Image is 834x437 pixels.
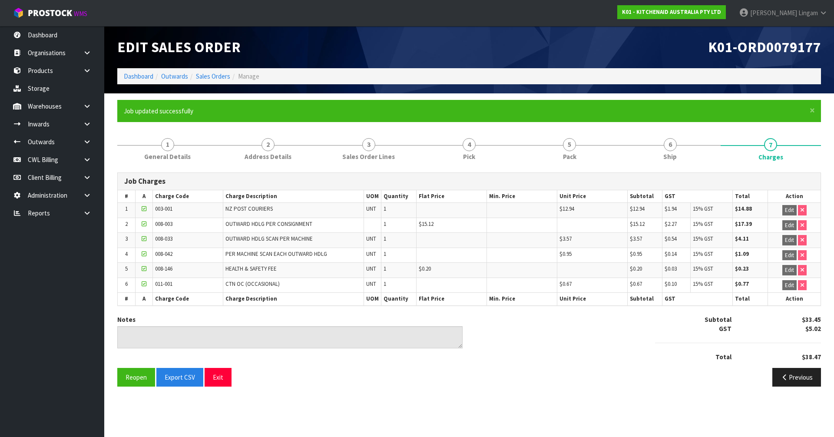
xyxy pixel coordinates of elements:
span: 1 [384,280,386,288]
button: Reopen [117,368,155,387]
th: # [118,190,135,203]
span: 15% GST [693,220,713,228]
strong: $0.77 [735,280,749,288]
a: K01 - KITCHENAID AUSTRALIA PTY LTD [617,5,726,19]
th: Unit Price [557,190,627,203]
span: 003-001 [155,205,172,212]
span: × [810,104,815,116]
span: Manage [238,72,259,80]
img: cube-alt.png [13,7,24,18]
span: OUTWARD HDLG SCAN PER MACHINE [225,235,313,242]
th: Quantity [381,190,417,203]
span: $0.95 [630,250,642,258]
span: UNT [366,250,376,258]
span: Pick [463,152,475,161]
th: Action [768,293,821,305]
strong: $5.02 [805,324,821,333]
strong: $1.09 [735,250,749,258]
span: $0.14 [665,250,677,258]
span: UNT [366,265,376,272]
strong: $14.88 [735,205,752,212]
a: Dashboard [124,72,153,80]
span: $0.20 [419,265,431,272]
button: Edit [782,220,797,231]
th: Quantity [381,293,417,305]
span: General Details [144,152,191,161]
th: GST [662,293,733,305]
span: 6 [664,138,677,151]
span: $0.20 [630,265,642,272]
span: 2 [261,138,275,151]
span: NZ POST COURIERS [225,205,273,212]
td: 5 [118,263,135,278]
span: $12.94 [559,205,574,212]
button: Edit [782,265,797,275]
span: ProStock [28,7,72,19]
span: $0.10 [665,280,677,288]
span: UNT [366,235,376,242]
h3: Job Charges [124,177,814,185]
span: $0.67 [630,280,642,288]
span: 008-042 [155,250,172,258]
button: Previous [772,368,821,387]
span: CTN OC (OCCASIONAL) [225,280,280,288]
td: 2 [118,218,135,233]
button: Edit [782,250,797,261]
span: UNT [366,280,376,288]
span: 15% GST [693,280,713,288]
button: Edit [782,205,797,215]
a: Sales Orders [196,72,230,80]
th: UOM [364,293,381,305]
th: Flat Price [417,293,487,305]
span: 1 [384,250,386,258]
th: UOM [364,190,381,203]
th: # [118,293,135,305]
span: 5 [563,138,576,151]
td: 6 [118,278,135,293]
strong: GST [719,324,731,333]
span: $3.57 [559,235,572,242]
th: Total [733,293,768,305]
span: 15% GST [693,235,713,242]
th: Charge Code [153,190,223,203]
strong: $33.45 [802,315,821,324]
span: $15.12 [419,220,434,228]
td: 4 [118,248,135,263]
span: $0.54 [665,235,677,242]
th: A [135,190,152,203]
span: 15% GST [693,265,713,272]
span: Job updated successfully [124,107,193,115]
strong: $17.39 [735,220,752,228]
label: Notes [117,315,136,324]
span: Pack [563,152,576,161]
span: 7 [764,138,777,151]
span: $0.95 [559,250,572,258]
span: 008-146 [155,265,172,272]
span: Address Details [245,152,291,161]
strong: $38.47 [802,353,821,361]
th: GST [662,190,733,203]
th: Min. Price [486,190,557,203]
span: 1 [384,205,386,212]
th: Subtotal [627,293,662,305]
span: 15% GST [693,250,713,258]
span: PER MACHINE SCAN EACH OUTWARD HDLG [225,250,327,258]
strong: K01 - KITCHENAID AUSTRALIA PTY LTD [622,8,721,16]
span: $3.57 [630,235,642,242]
strong: Total [715,353,731,361]
span: $0.67 [559,280,572,288]
th: Min. Price [486,293,557,305]
strong: Subtotal [705,315,731,324]
th: A [135,293,152,305]
span: 011-001 [155,280,172,288]
span: $12.94 [630,205,645,212]
th: Charge Description [223,190,364,203]
span: OUTWARD HDLG PER CONSIGNMENT [225,220,312,228]
small: WMS [74,10,87,18]
span: HEALTH & SAFETY FEE [225,265,277,272]
button: Exit [205,368,232,387]
span: K01-ORD0079177 [708,38,821,56]
span: 1 [384,220,386,228]
span: Sales Order Lines [342,152,395,161]
span: 3 [362,138,375,151]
